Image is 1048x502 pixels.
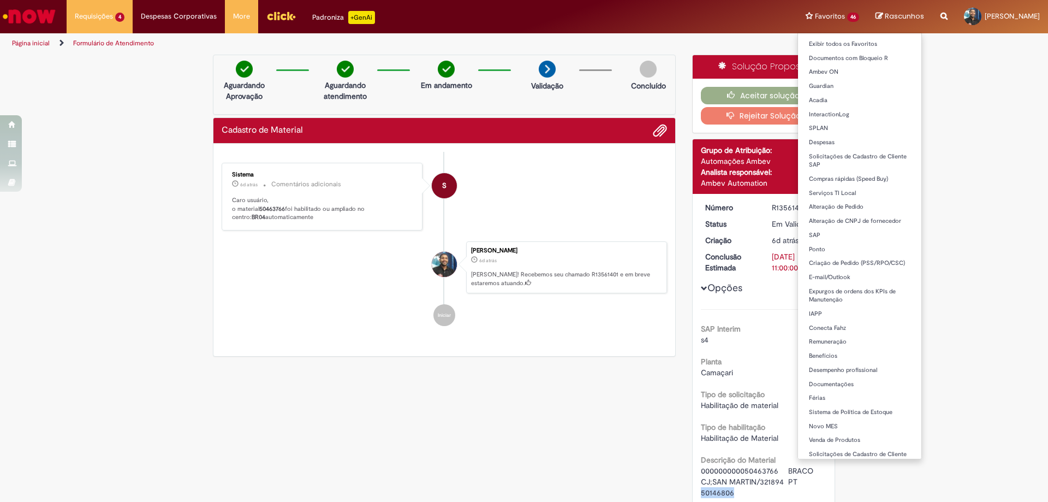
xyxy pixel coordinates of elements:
[701,400,778,410] span: Habilitação de material
[701,422,765,432] b: Tipo de habilitação
[218,80,271,102] p: Aguardando Aprovação
[442,173,446,199] span: S
[815,11,845,22] span: Favoritos
[798,308,921,320] a: IAPP
[701,357,722,367] b: Planta
[798,271,921,284] a: E-mail/Outlook
[798,173,921,185] a: Compras rápidas (Speed Buy)
[438,61,455,78] img: check-circle-green.png
[798,392,921,404] a: Férias
[421,80,472,91] p: Em andamento
[772,218,823,229] div: Em Validação
[798,322,921,334] a: Conecta Fahz
[337,61,354,78] img: check-circle-green.png
[531,80,563,91] p: Validação
[222,126,303,135] h2: Cadastro de Material Histórico de tíquete
[701,466,815,498] span: 000000000050463766 BRACO CJ;SAN MARTIN/321894 PT 50146806
[798,80,921,92] a: Guardian
[640,61,657,78] img: img-circle-grey.png
[236,61,253,78] img: check-circle-green.png
[876,11,924,22] a: Rascunhos
[12,39,50,48] a: Página inicial
[701,389,765,399] b: Tipo de solicitação
[115,13,124,22] span: 4
[141,11,217,22] span: Despesas Corporativas
[798,286,921,306] a: Expurgos de ordens dos KPIs de Manutenção
[432,252,457,277] div: Ronaldo Silva Bispo
[798,229,921,241] a: SAP
[271,180,341,189] small: Comentários adicionais
[252,213,265,221] b: BR04
[798,109,921,121] a: InteractionLog
[798,122,921,134] a: SPLAN
[1,5,57,27] img: ServiceNow
[233,11,250,22] span: More
[772,235,799,245] time: 24/09/2025 07:58:02
[75,11,113,22] span: Requisições
[798,350,921,362] a: Benefícios
[847,13,859,22] span: 46
[701,87,827,104] button: Aceitar solução
[798,364,921,376] a: Desempenho profissional
[701,145,827,156] div: Grupo de Atribuição:
[885,11,924,21] span: Rascunhos
[797,33,922,459] ul: Favoritos
[701,167,827,178] div: Analista responsável:
[73,39,154,48] a: Formulário de Atendimento
[653,123,667,138] button: Adicionar anexos
[432,173,457,198] div: System
[631,80,666,91] p: Concluído
[232,172,414,178] div: Sistema
[798,434,921,446] a: Venda de Produtos
[772,202,823,213] div: R13561401
[798,379,921,391] a: Documentações
[693,55,835,79] div: Solução Proposta
[701,178,827,188] div: Ambev Automation
[701,156,827,167] div: Automações Ambev
[985,11,1040,21] span: [PERSON_NAME]
[266,8,296,24] img: click_logo_yellow_360x200.png
[259,205,285,213] b: 50463766
[772,251,823,273] div: [DATE] 11:00:00
[798,448,921,469] a: Solicitações de Cadastro de Cliente SAP
[222,152,667,338] ul: Histórico de tíquete
[701,455,776,465] b: Descrição do Material
[240,181,258,188] time: 24/09/2025 07:59:59
[539,61,556,78] img: arrow-next.png
[701,368,733,377] span: Camaçari
[798,421,921,433] a: Novo MES
[798,244,921,256] a: Ponto
[222,241,667,294] li: Ronaldo Silva Bispo
[772,235,799,245] span: 6d atrás
[697,218,764,229] dt: Status
[798,137,921,149] a: Despesas
[479,257,497,264] time: 24/09/2025 07:58:02
[312,11,375,24] div: Padroniza
[798,38,921,50] a: Exibir todos os Favoritos
[798,201,921,213] a: Alteração de Pedido
[798,406,921,418] a: Sistema de Política de Estoque
[8,33,690,54] ul: Trilhas de página
[798,151,921,171] a: Solicitações de Cadastro de Cliente SAP
[479,257,497,264] span: 6d atrás
[701,335,708,345] span: s4
[240,181,258,188] span: 6d atrás
[798,187,921,199] a: Serviços TI Local
[348,11,375,24] p: +GenAi
[697,251,764,273] dt: Conclusão Estimada
[798,66,921,78] a: Ambev ON
[798,257,921,269] a: Criação de Pedido (PSS/RPO/CSC)
[232,196,414,222] p: Caro usuário, o material foi habilitado ou ampliado no centro: automaticamente
[798,336,921,348] a: Remuneração
[471,270,661,287] p: [PERSON_NAME]! Recebemos seu chamado R13561401 e em breve estaremos atuando.
[697,235,764,246] dt: Criação
[471,247,661,254] div: [PERSON_NAME]
[798,215,921,227] a: Alteração de CNPJ de fornecedor
[772,235,823,246] div: 24/09/2025 07:58:02
[697,202,764,213] dt: Número
[319,80,372,102] p: Aguardando atendimento
[701,324,741,334] b: SAP Interim
[798,52,921,64] a: Documentos com Bloqueio R
[701,107,827,125] button: Rejeitar Solução
[701,433,778,443] span: Habilitação de Material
